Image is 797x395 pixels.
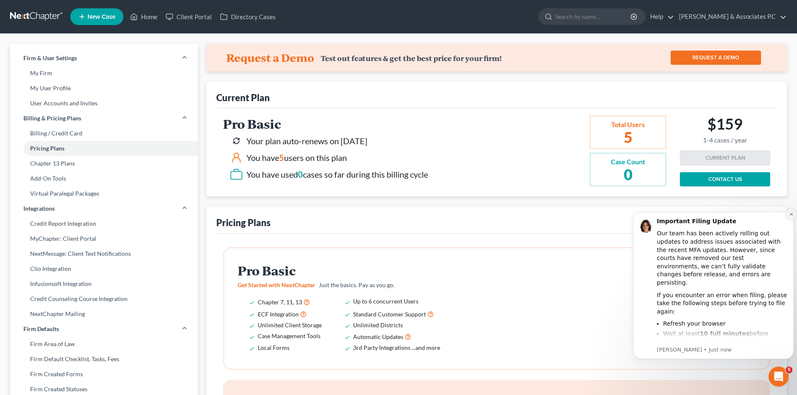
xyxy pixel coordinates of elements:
a: User Accounts and Invites [10,96,198,111]
a: Firm Defaults [10,321,198,336]
a: Chapter 13 Plans [10,156,198,171]
a: REQUEST A DEMO [671,51,761,65]
span: Integrations [23,204,55,213]
span: Chapter 7, 11, 13 [258,298,302,306]
h2: $159 [703,115,747,144]
div: You have used cases so far during this billing cycle [246,168,428,181]
a: Firm Default Checklist, Tasks, Fees [10,352,198,367]
span: 5 [786,367,792,373]
h2: 0 [611,167,645,182]
span: 5 [279,153,284,163]
span: Unlimited Districts [353,321,403,329]
div: You have users on this plan [246,152,347,164]
a: Home [126,9,161,24]
button: CURRENT PLAN [680,150,770,166]
a: NextMessage: Client Text Notifications [10,246,198,261]
a: Billing / Credit Card [10,126,198,141]
a: Billing & Pricing Plans [10,111,198,126]
a: [PERSON_NAME] & Associates P.C [675,9,787,24]
span: ...and more [412,344,440,351]
div: Total Users [611,120,645,130]
h2: Pro Basic [223,117,428,131]
a: Help [646,9,674,24]
input: Search by name... [555,9,632,24]
h2: 5 [611,130,645,145]
div: Test out features & get the best price for your firm! [321,54,502,63]
a: CONTACT US [680,172,770,186]
a: My Firm [10,66,198,81]
a: Add-On Tools [10,171,198,186]
a: Integrations [10,201,198,216]
span: Local Forms [258,344,290,351]
small: 1-4 cases / year [703,136,747,144]
a: Firm Area of Law [10,336,198,352]
a: Clio Integration [10,261,198,276]
div: Your plan auto-renews on [DATE] [246,135,367,147]
h4: Request a Demo [226,51,314,64]
a: My User Profile [10,81,198,96]
div: Case Count [611,157,645,167]
span: Standard Customer Support [353,311,426,318]
div: Pricing Plans [216,217,271,229]
a: NextChapter Mailing [10,306,198,321]
h2: Pro Basic [238,264,452,278]
span: 3rd Party Integrations [353,344,410,351]
a: Credit Report Integration [10,216,198,231]
span: Up to 6 concurrent Users [353,298,418,305]
span: 0 [298,169,303,179]
span: Automatic Updates [353,333,403,340]
span: Billing & Pricing Plans [23,114,81,122]
a: Infusionsoft Integration [10,276,198,291]
a: Firm & User Settings [10,51,198,66]
a: MyChapter: Client Portal [10,231,198,246]
iframe: Intercom live chat [769,367,789,387]
span: Just the basics. Pay as you go. [319,281,395,288]
span: Case Management Tools [258,332,320,339]
a: Directory Cases [216,9,280,24]
span: Firm & User Settings [23,54,77,62]
span: Unlimited Client Storage [258,321,322,329]
a: Pricing Plans [10,141,198,156]
span: Get Started with NextChapter [238,281,315,288]
a: Virtual Paralegal Packages [10,186,198,201]
span: Firm Defaults [23,325,59,333]
span: ECF Integration [258,311,299,318]
iframe: Intercom notifications message [630,201,797,391]
span: New Case [87,14,115,20]
div: Current Plan [216,92,270,104]
a: Client Portal [161,9,216,24]
a: Credit Counseling Course Integration [10,291,198,306]
a: Firm Created Forms [10,367,198,382]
